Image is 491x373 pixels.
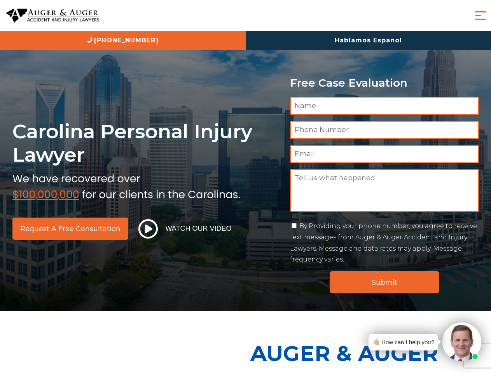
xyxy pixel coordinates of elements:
[290,222,477,263] label: By Providing your phone number, you agree to receive text messages from Auger & Auger Accident an...
[290,97,479,115] input: Name
[330,271,439,293] input: Submit
[290,145,479,163] input: Email
[290,77,479,89] p: Free Case Evaluation
[12,171,240,200] img: sub text
[473,8,488,23] button: Menu
[250,334,487,373] p: Auger & Auger
[372,337,434,347] div: 👋🏼 How can I help you?
[6,9,99,23] img: Auger & Auger Accident and Injury Lawyers Logo
[20,225,121,232] span: Request a Free Consultation
[442,322,481,361] img: Intaker widget Avatar
[136,219,234,239] button: Watch Our Video
[290,121,479,139] input: Phone Number
[12,120,281,167] h1: Carolina Personal Injury Lawyer
[12,218,128,240] a: Request a Free Consultation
